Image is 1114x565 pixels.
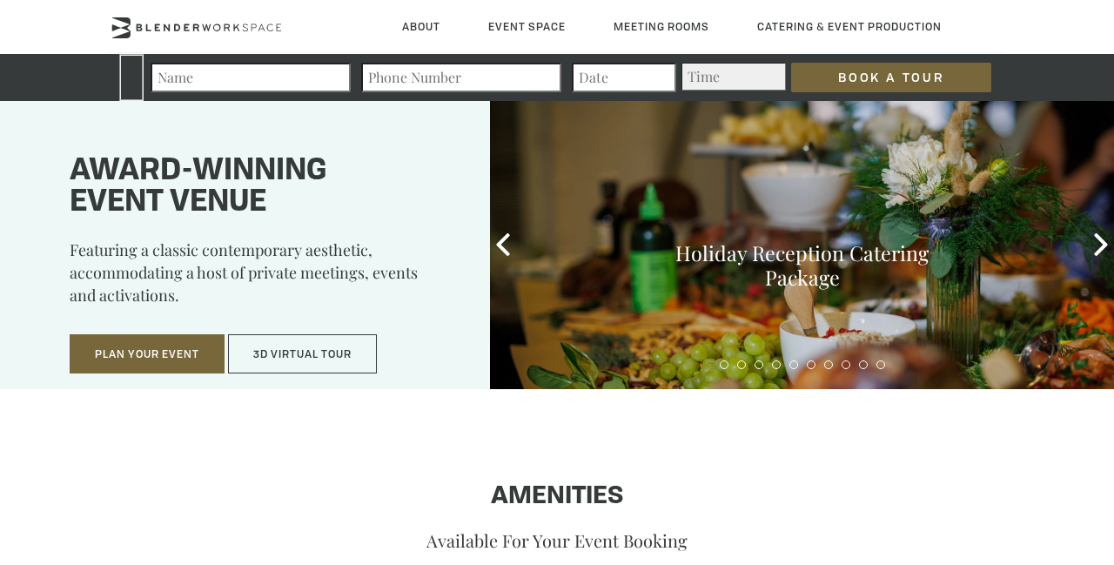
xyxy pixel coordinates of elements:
input: Name [151,63,351,92]
input: Date [572,63,676,92]
input: Book a Tour [791,63,991,92]
button: Plan Your Event [70,334,225,374]
h1: Award-winning event venue [70,156,446,219]
input: Phone Number [361,63,561,92]
p: Available For Your Event Booking [56,528,1058,552]
button: 3D Virtual Tour [228,334,377,374]
p: Featuring a classic contemporary aesthetic, accommodating a host of private meetings, events and ... [70,239,446,319]
a: Holiday Reception Catering Package [675,239,929,291]
h1: Amenities [56,483,1058,511]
